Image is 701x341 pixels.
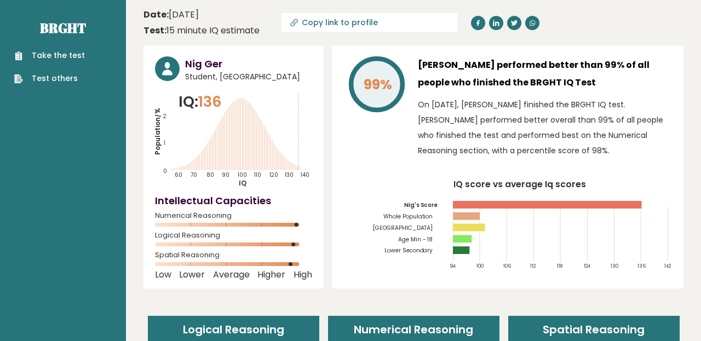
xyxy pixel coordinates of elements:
tspan: 2 [163,113,166,120]
h4: Intellectual Capacities [155,193,312,208]
tspan: 110 [254,171,261,178]
tspan: 94 [450,263,456,269]
tspan: 100 [238,171,247,178]
span: Higher [257,273,285,277]
span: Spatial Reasoning [155,253,312,257]
tspan: 142 [664,263,671,269]
b: Date: [143,8,169,21]
tspan: 120 [269,171,278,178]
h3: Nig Ger [185,56,312,71]
tspan: 130 [285,171,294,178]
span: Lower [179,273,205,277]
tspan: IQ [239,179,246,188]
time: [DATE] [143,8,199,21]
span: Average [213,273,250,277]
span: Numerical Reasoning [155,213,312,218]
span: Student, [GEOGRAPHIC_DATA] [185,71,312,83]
tspan: 60 [175,171,182,178]
a: Brght [40,19,86,37]
tspan: 100 [476,263,484,269]
div: 15 minute IQ estimate [143,24,260,37]
span: Logical Reasoning [155,233,312,238]
span: Low [155,273,171,277]
p: IQ: [179,91,222,113]
tspan: 118 [557,263,562,269]
tspan: 1 [164,140,165,147]
h3: [PERSON_NAME] performed better than 99% of all people who finished the BRGHT IQ Test [418,56,672,91]
span: High [294,273,312,277]
tspan: 106 [503,263,511,269]
tspan: 130 [611,263,618,269]
tspan: 124 [584,263,590,269]
tspan: Nig's Score [404,201,438,209]
tspan: 80 [206,171,214,178]
tspan: 99% [363,75,392,94]
tspan: [GEOGRAPHIC_DATA] [372,224,433,232]
a: Test others [14,73,85,84]
a: Take the test [14,50,85,61]
tspan: 90 [222,171,229,178]
p: On [DATE], [PERSON_NAME] finished the BRGHT IQ test. [PERSON_NAME] performed better overall than ... [418,97,672,158]
tspan: 112 [530,263,536,269]
tspan: 70 [191,171,197,178]
tspan: Lower Secondary [384,247,433,255]
tspan: 140 [301,171,309,178]
b: Test: [143,24,166,37]
tspan: Whole Population [383,212,433,221]
tspan: Population/% [153,108,162,155]
span: 136 [198,91,222,112]
tspan: Age Min - 18 [398,235,433,244]
tspan: 0 [163,167,167,174]
tspan: 136 [637,263,646,269]
tspan: IQ score vs average Iq scores [453,178,586,190]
